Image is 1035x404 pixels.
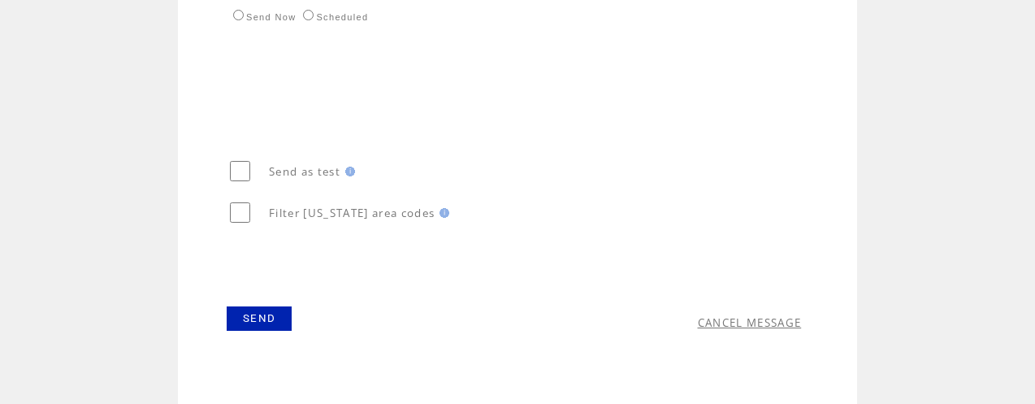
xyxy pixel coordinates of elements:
[299,12,368,22] label: Scheduled
[229,12,296,22] label: Send Now
[269,206,435,220] span: Filter [US_STATE] area codes
[227,306,292,331] a: SEND
[435,208,449,218] img: help.gif
[233,10,244,20] input: Send Now
[303,10,314,20] input: Scheduled
[698,315,802,330] a: CANCEL MESSAGE
[269,164,340,179] span: Send as test
[340,167,355,176] img: help.gif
